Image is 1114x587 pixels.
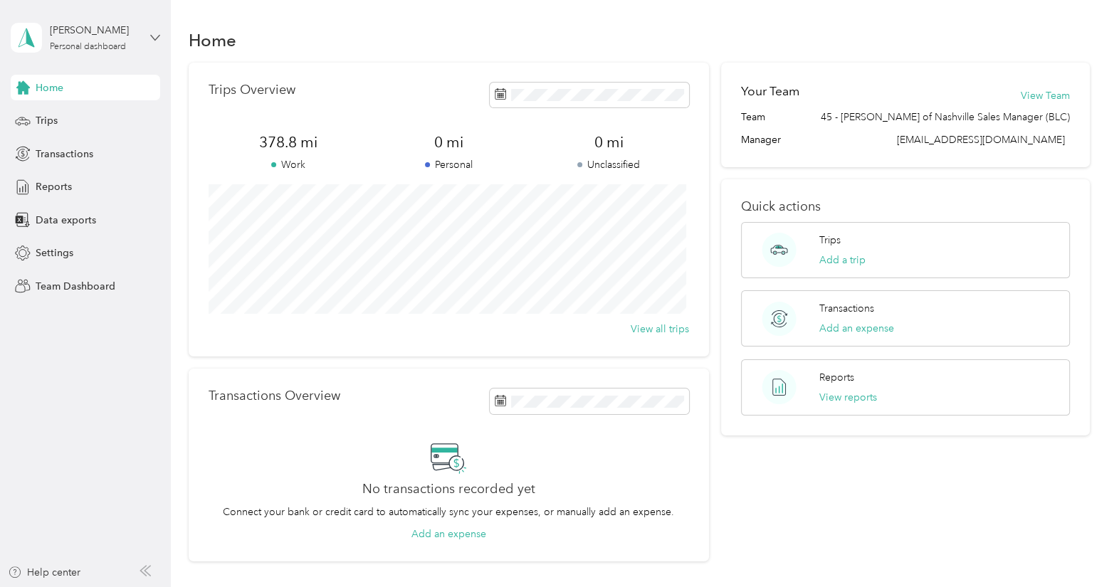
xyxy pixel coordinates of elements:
span: Transactions [36,147,93,162]
span: Team Dashboard [36,279,115,294]
button: View all trips [631,322,689,337]
button: Add a trip [819,253,866,268]
span: Team [741,110,765,125]
p: Trips Overview [209,83,295,97]
span: 378.8 mi [209,132,369,152]
p: Personal [369,157,529,172]
span: Data exports [36,213,96,228]
span: Manager [741,132,781,147]
span: 0 mi [529,132,689,152]
button: Add an expense [819,321,894,336]
span: 45 - [PERSON_NAME] of Nashville Sales Manager (BLC) [821,110,1070,125]
span: Reports [36,179,72,194]
div: [PERSON_NAME] [50,23,139,38]
span: 0 mi [369,132,529,152]
span: Settings [36,245,73,260]
span: Home [36,80,63,95]
h1: Home [189,33,236,48]
iframe: Everlance-gr Chat Button Frame [1034,507,1114,587]
h2: No transactions recorded yet [362,482,535,497]
h2: Your Team [741,83,799,100]
button: View Team [1021,88,1070,103]
button: View reports [819,390,877,405]
p: Trips [819,233,841,248]
span: Trips [36,113,58,128]
p: Transactions [819,301,874,316]
span: [EMAIL_ADDRESS][DOMAIN_NAME] [897,134,1065,146]
p: Connect your bank or credit card to automatically sync your expenses, or manually add an expense. [223,504,674,519]
button: Help center [8,565,80,580]
p: Quick actions [741,199,1069,214]
div: Personal dashboard [50,43,126,51]
button: Add an expense [411,527,486,541]
p: Transactions Overview [209,388,340,403]
p: Reports [819,370,854,385]
p: Work [209,157,369,172]
p: Unclassified [529,157,689,172]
